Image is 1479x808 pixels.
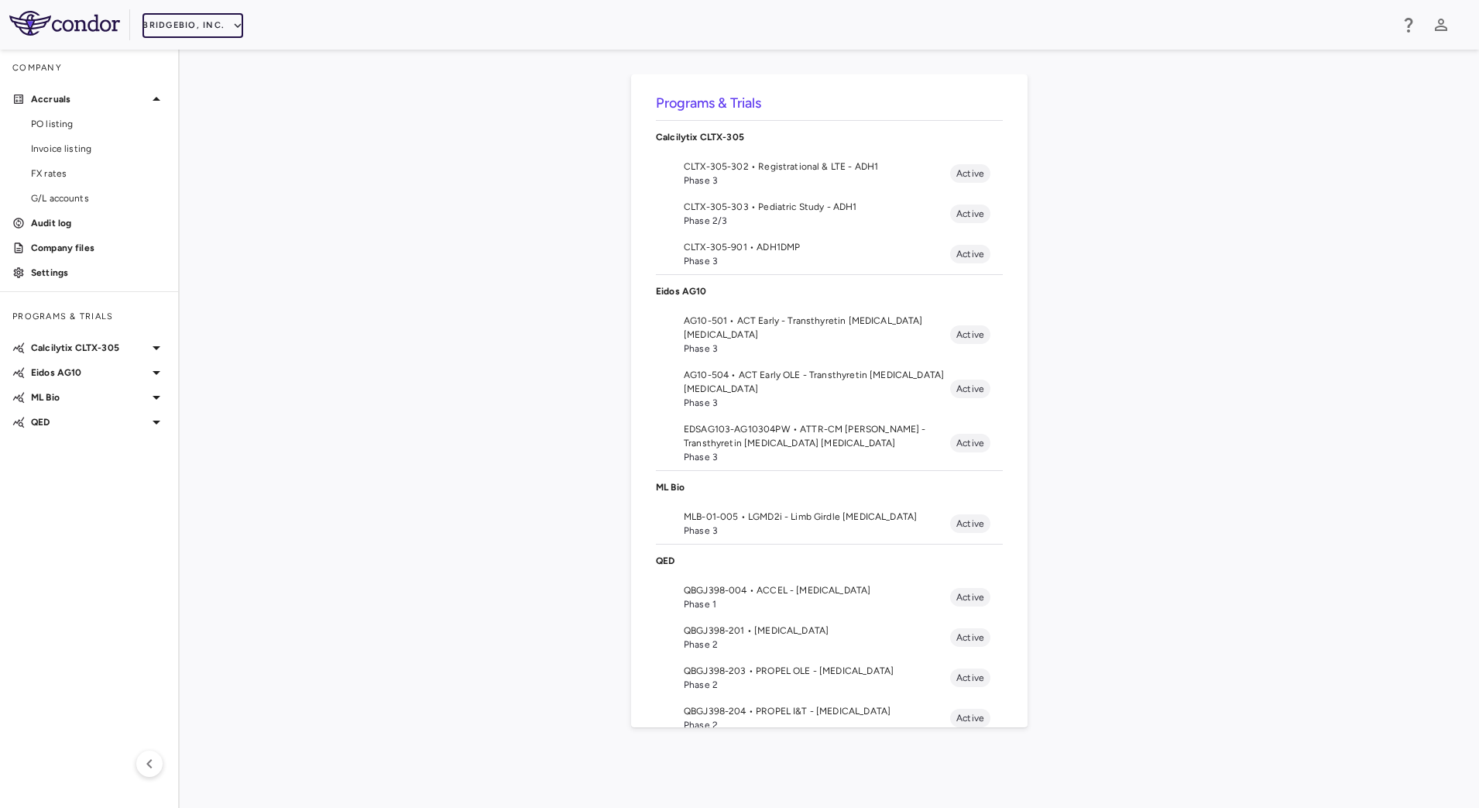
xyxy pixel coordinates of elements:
[656,153,1003,194] li: CLTX-305-302 • Registrational & LTE - ADH1Phase 3Active
[31,117,166,131] span: PO listing
[656,121,1003,153] div: Calcilytix CLTX-305
[656,577,1003,617] li: QBGJ398-004 • ACCEL - [MEDICAL_DATA]Phase 1Active
[656,554,1003,568] p: QED
[950,711,990,725] span: Active
[684,583,950,597] span: QBGJ398-004 • ACCEL - [MEDICAL_DATA]
[684,342,950,356] span: Phase 3
[684,200,950,214] span: CLTX-305-303 • Pediatric Study - ADH1
[684,396,950,410] span: Phase 3
[684,624,950,638] span: QBGJ398-201 • [MEDICAL_DATA]
[950,631,990,645] span: Active
[656,284,1003,298] p: Eidos AG10
[684,718,950,732] span: Phase 2
[950,207,990,221] span: Active
[684,214,950,228] span: Phase 2/3
[684,422,950,450] span: EDSAG103-AG10304PW • ATTR-CM [PERSON_NAME] - Transthyretin [MEDICAL_DATA] [MEDICAL_DATA]
[656,504,1003,544] li: MLB-01-005 • LGMD2i - Limb Girdle [MEDICAL_DATA]Phase 3Active
[684,664,950,678] span: QBGJ398-203 • PROPEL OLE - [MEDICAL_DATA]
[684,704,950,718] span: QBGJ398-204 • PROPEL I&T - [MEDICAL_DATA]
[684,254,950,268] span: Phase 3
[950,436,990,450] span: Active
[950,517,990,531] span: Active
[31,191,166,205] span: G/L accounts
[684,597,950,611] span: Phase 1
[31,266,166,280] p: Settings
[31,216,166,230] p: Audit log
[950,167,990,181] span: Active
[950,382,990,396] span: Active
[31,167,166,181] span: FX rates
[656,416,1003,470] li: EDSAG103-AG10304PW • ATTR-CM [PERSON_NAME] - Transthyretin [MEDICAL_DATA] [MEDICAL_DATA]Phase 3Ac...
[684,638,950,652] span: Phase 2
[31,142,166,156] span: Invoice listing
[656,617,1003,658] li: QBGJ398-201 • [MEDICAL_DATA]Phase 2Active
[31,341,147,355] p: Calcilytix CLTX-305
[31,390,147,404] p: ML Bio
[656,308,1003,362] li: AG10-501 • ACT Early - Transthyretin [MEDICAL_DATA] [MEDICAL_DATA]Phase 3Active
[9,11,120,36] img: logo-full-BYUhSk78.svg
[656,471,1003,504] div: ML Bio
[656,362,1003,416] li: AG10-504 • ACT Early OLE - Transthyretin [MEDICAL_DATA] [MEDICAL_DATA]Phase 3Active
[142,13,243,38] button: BridgeBio, Inc.
[31,241,166,255] p: Company files
[656,130,1003,144] p: Calcilytix CLTX-305
[684,314,950,342] span: AG10-501 • ACT Early - Transthyretin [MEDICAL_DATA] [MEDICAL_DATA]
[950,328,990,342] span: Active
[656,545,1003,577] div: QED
[656,194,1003,234] li: CLTX-305-303 • Pediatric Study - ADH1Phase 2/3Active
[656,275,1003,308] div: Eidos AG10
[950,590,990,604] span: Active
[684,510,950,524] span: MLB-01-005 • LGMD2i - Limb Girdle [MEDICAL_DATA]
[31,366,147,380] p: Eidos AG10
[656,698,1003,738] li: QBGJ398-204 • PROPEL I&T - [MEDICAL_DATA]Phase 2Active
[31,415,147,429] p: QED
[31,92,147,106] p: Accruals
[656,480,1003,494] p: ML Bio
[950,671,990,685] span: Active
[684,368,950,396] span: AG10-504 • ACT Early OLE - Transthyretin [MEDICAL_DATA] [MEDICAL_DATA]
[656,234,1003,274] li: CLTX-305-901 • ADH1DMPPhase 3Active
[656,658,1003,698] li: QBGJ398-203 • PROPEL OLE - [MEDICAL_DATA]Phase 2Active
[656,93,1003,114] h6: Programs & Trials
[684,524,950,538] span: Phase 3
[684,450,950,464] span: Phase 3
[684,678,950,692] span: Phase 2
[684,174,950,187] span: Phase 3
[684,240,950,254] span: CLTX-305-901 • ADH1DMP
[950,247,990,261] span: Active
[684,160,950,174] span: CLTX-305-302 • Registrational & LTE - ADH1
